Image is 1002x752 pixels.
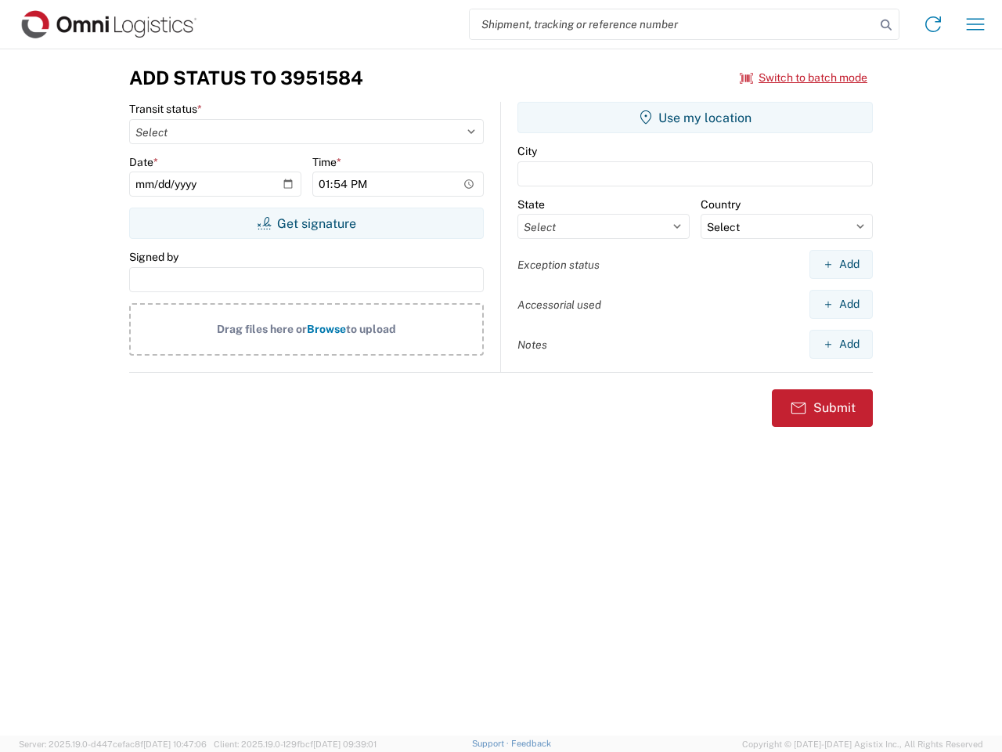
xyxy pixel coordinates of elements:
[346,323,396,335] span: to upload
[517,338,547,352] label: Notes
[517,298,601,312] label: Accessorial used
[701,197,741,211] label: Country
[129,102,202,116] label: Transit status
[517,102,873,133] button: Use my location
[740,65,867,91] button: Switch to batch mode
[313,739,377,749] span: [DATE] 09:39:01
[472,739,511,748] a: Support
[742,737,983,751] span: Copyright © [DATE]-[DATE] Agistix Inc., All Rights Reserved
[470,9,875,39] input: Shipment, tracking or reference number
[129,67,363,89] h3: Add Status to 3951584
[217,323,307,335] span: Drag files here or
[19,739,207,749] span: Server: 2025.19.0-d447cefac8f
[214,739,377,749] span: Client: 2025.19.0-129fbcf
[809,330,873,359] button: Add
[517,258,600,272] label: Exception status
[511,739,551,748] a: Feedback
[129,208,484,239] button: Get signature
[517,197,545,211] label: State
[772,389,873,427] button: Submit
[307,323,346,335] span: Browse
[312,155,341,169] label: Time
[517,144,537,158] label: City
[143,739,207,749] span: [DATE] 10:47:06
[129,155,158,169] label: Date
[809,250,873,279] button: Add
[129,250,178,264] label: Signed by
[809,290,873,319] button: Add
